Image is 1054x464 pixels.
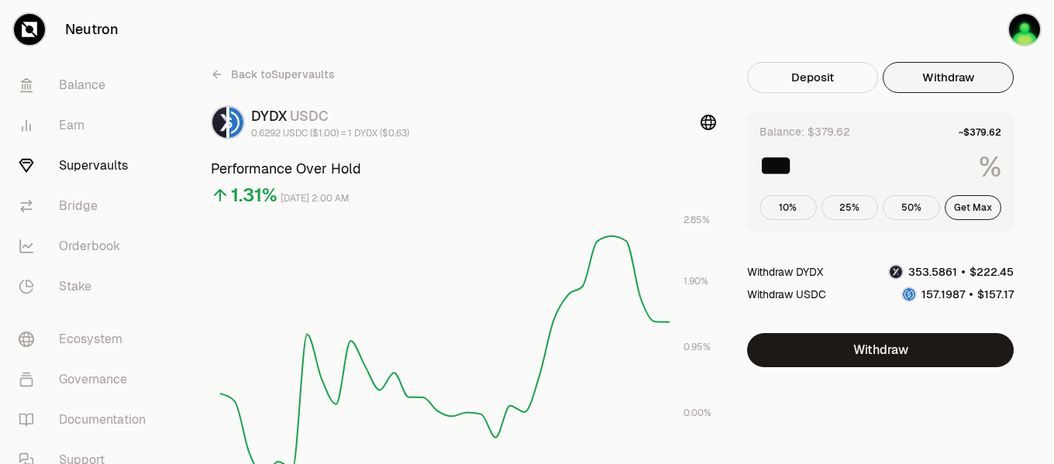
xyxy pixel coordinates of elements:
[211,158,716,180] h3: Performance Over Hold
[747,333,1014,367] button: Withdraw
[6,226,167,266] a: Orderbook
[6,146,167,186] a: Supervaults
[684,275,708,287] tspan: 1.90%
[6,359,167,400] a: Governance
[747,264,823,280] div: Withdraw DYDX
[890,266,902,278] img: DYDX Logo
[231,183,277,208] div: 1.31%
[6,266,167,307] a: Stake
[231,67,335,82] span: Back to Supervaults
[251,105,409,127] div: DYDX
[6,186,167,226] a: Bridge
[281,190,350,208] div: [DATE] 2:00 AM
[747,62,878,93] button: Deposit
[6,319,167,359] a: Ecosystem
[883,195,940,220] button: 50%
[290,107,329,125] span: USDC
[212,107,226,138] img: DYDX Logo
[6,65,167,105] a: Balance
[821,195,879,220] button: 25%
[684,341,711,353] tspan: 0.95%
[684,214,710,226] tspan: 2.85%
[759,195,817,220] button: 10%
[945,195,1002,220] button: Get Max
[903,288,915,301] img: USDC Logo
[979,152,1001,183] span: %
[229,107,243,138] img: USDC Logo
[883,62,1014,93] button: Withdraw
[747,287,826,302] div: Withdraw USDC
[251,127,409,139] div: 0.6292 USDC ($1.00) = 1 DYDX ($0.63)
[1009,14,1040,45] img: Worldnet
[759,124,850,139] div: Balance: $379.62
[6,105,167,146] a: Earn
[6,400,167,440] a: Documentation
[684,407,711,419] tspan: 0.00%
[211,62,335,87] a: Back toSupervaults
